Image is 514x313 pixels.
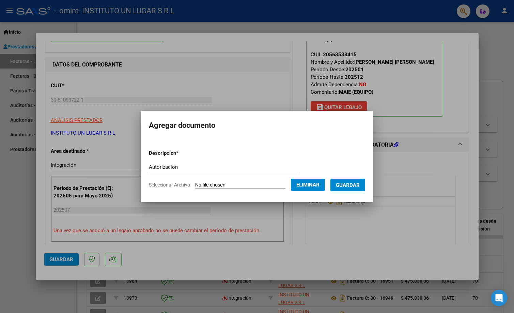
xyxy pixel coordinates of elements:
[149,149,214,157] p: Descripcion
[491,290,507,306] div: Open Intercom Messenger
[149,119,365,132] h2: Agregar documento
[330,179,365,191] button: Guardar
[149,182,190,188] span: Seleccionar Archivo
[336,182,360,188] span: Guardar
[296,182,320,188] span: Eliminar
[291,179,325,191] button: Eliminar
